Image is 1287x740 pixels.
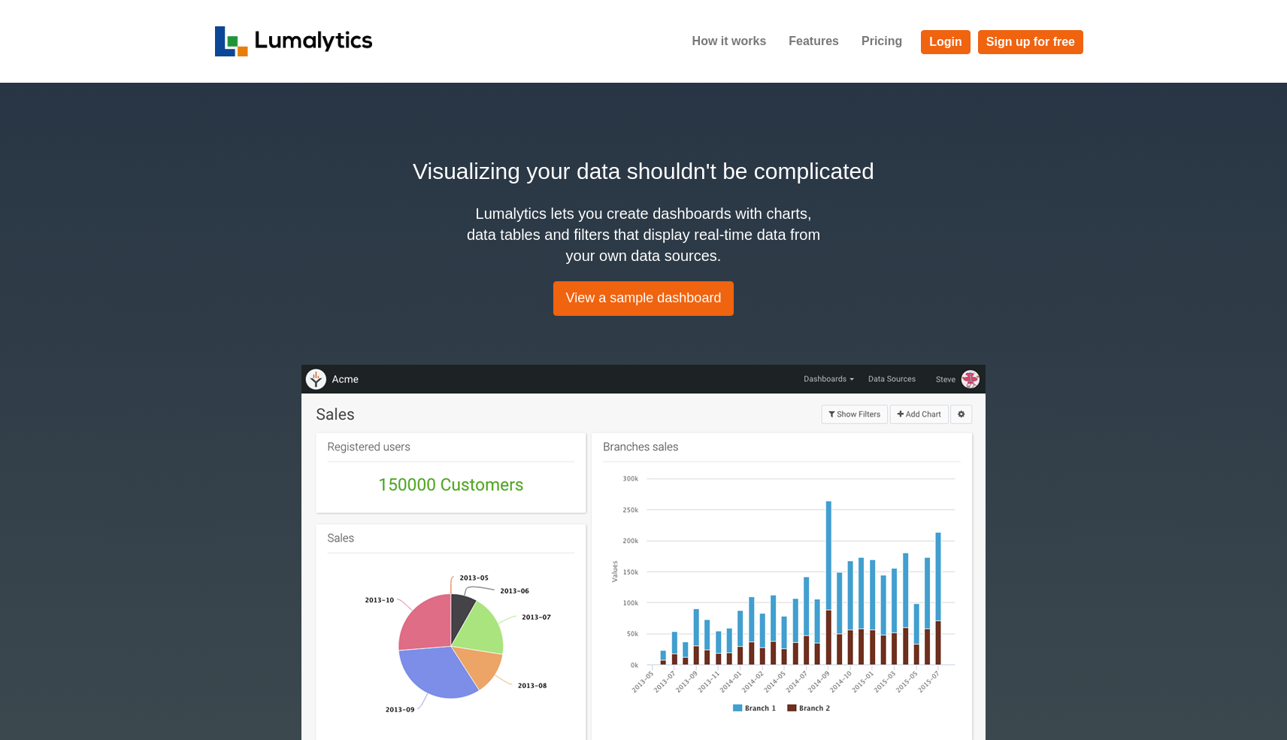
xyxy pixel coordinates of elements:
img: logo_v2-f34f87db3d4d9f5311d6c47995059ad6168825a3e1eb260e01c8041e89355404.png [215,26,372,56]
a: Features [777,23,850,60]
h4: Lumalytics lets you create dashboards with charts, data tables and filters that display real-time... [463,203,824,266]
a: View a sample dashboard [553,281,734,316]
h2: Visualizing your data shouldn't be complicated [215,154,1072,188]
a: Login [921,30,971,54]
a: Pricing [850,23,913,60]
a: Sign up for free [978,30,1083,54]
a: How it works [681,23,778,60]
